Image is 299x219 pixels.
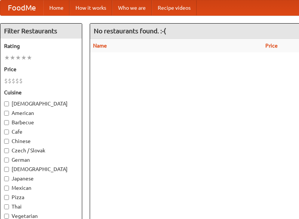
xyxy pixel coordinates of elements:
label: Chinese [4,137,78,145]
input: [DEMOGRAPHIC_DATA] [4,101,9,106]
a: FoodMe [0,0,43,15]
a: Name [93,43,107,49]
input: [DEMOGRAPHIC_DATA] [4,167,9,172]
label: Mexican [4,184,78,192]
li: ★ [21,54,27,62]
label: Japanese [4,175,78,182]
label: Czech / Slovak [4,147,78,154]
a: How it works [70,0,112,15]
label: Cafe [4,128,78,136]
label: Barbecue [4,119,78,126]
input: Barbecue [4,120,9,125]
h5: Rating [4,42,78,50]
li: $ [12,77,15,85]
label: German [4,156,78,164]
li: ★ [4,54,10,62]
li: ★ [27,54,32,62]
input: Czech / Slovak [4,148,9,153]
input: Thai [4,204,9,209]
input: Mexican [4,186,9,191]
label: Pizza [4,194,78,201]
label: American [4,109,78,117]
label: [DEMOGRAPHIC_DATA] [4,100,78,107]
input: Pizza [4,195,9,200]
a: Who we are [112,0,152,15]
input: Japanese [4,176,9,181]
h4: Filter Restaurants [0,24,82,39]
input: German [4,158,9,162]
input: Cafe [4,130,9,134]
input: Vegetarian [4,214,9,219]
h5: Price [4,66,78,73]
li: $ [19,77,23,85]
label: Thai [4,203,78,210]
a: Home [43,0,70,15]
a: Price [265,43,278,49]
input: Chinese [4,139,9,144]
li: $ [8,77,12,85]
li: ★ [10,54,15,62]
label: [DEMOGRAPHIC_DATA] [4,165,78,173]
li: $ [4,77,8,85]
a: Recipe videos [152,0,197,15]
h5: Cuisine [4,89,78,96]
li: ★ [15,54,21,62]
input: American [4,111,9,116]
li: $ [15,77,19,85]
ng-pluralize: No restaurants found. :-( [94,27,166,34]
